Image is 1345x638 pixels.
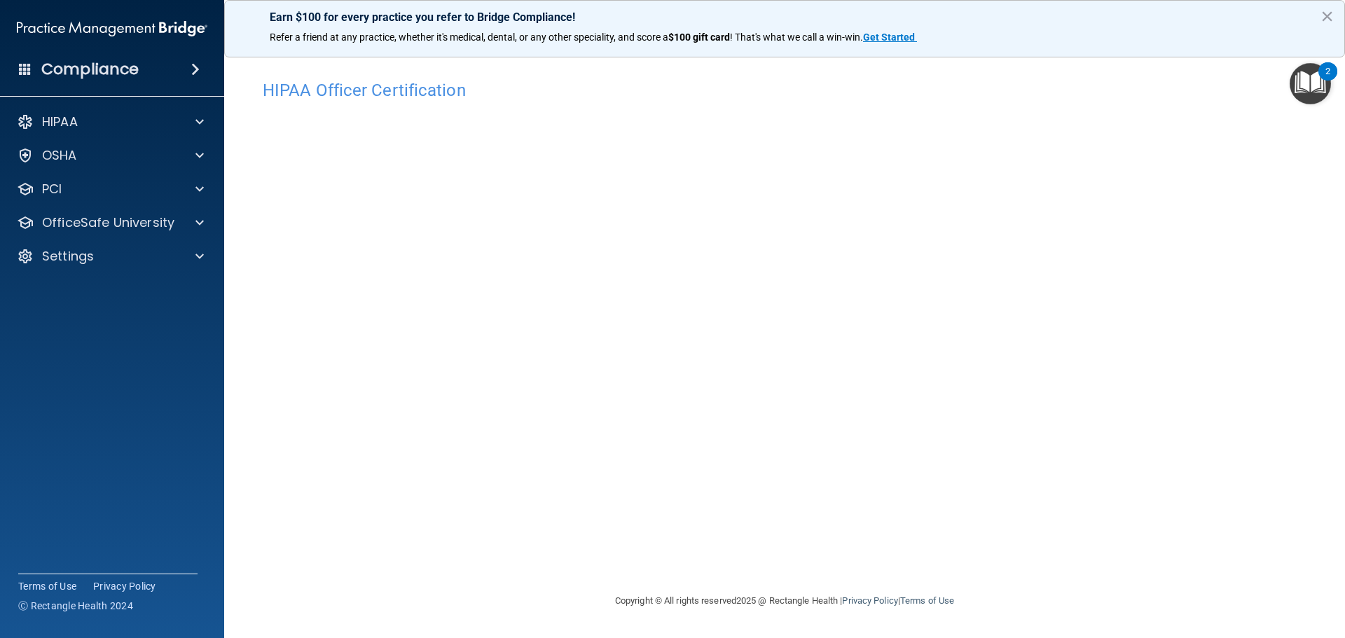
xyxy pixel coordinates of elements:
[1320,5,1334,27] button: Close
[41,60,139,79] h4: Compliance
[1325,71,1330,90] div: 2
[263,107,1306,562] iframe: hipaa-training
[270,11,1299,24] p: Earn $100 for every practice you refer to Bridge Compliance!
[93,579,156,593] a: Privacy Policy
[668,32,730,43] strong: $100 gift card
[42,181,62,197] p: PCI
[1103,539,1328,595] iframe: Drift Widget Chat Controller
[529,578,1040,623] div: Copyright © All rights reserved 2025 @ Rectangle Health | |
[42,248,94,265] p: Settings
[42,147,77,164] p: OSHA
[863,32,917,43] a: Get Started
[17,147,204,164] a: OSHA
[863,32,915,43] strong: Get Started
[842,595,897,606] a: Privacy Policy
[18,599,133,613] span: Ⓒ Rectangle Health 2024
[263,81,1306,99] h4: HIPAA Officer Certification
[42,214,174,231] p: OfficeSafe University
[270,32,668,43] span: Refer a friend at any practice, whether it's medical, dental, or any other speciality, and score a
[17,181,204,197] a: PCI
[17,248,204,265] a: Settings
[1290,63,1331,104] button: Open Resource Center, 2 new notifications
[42,113,78,130] p: HIPAA
[17,113,204,130] a: HIPAA
[17,214,204,231] a: OfficeSafe University
[17,15,207,43] img: PMB logo
[730,32,863,43] span: ! That's what we call a win-win.
[900,595,954,606] a: Terms of Use
[18,579,76,593] a: Terms of Use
